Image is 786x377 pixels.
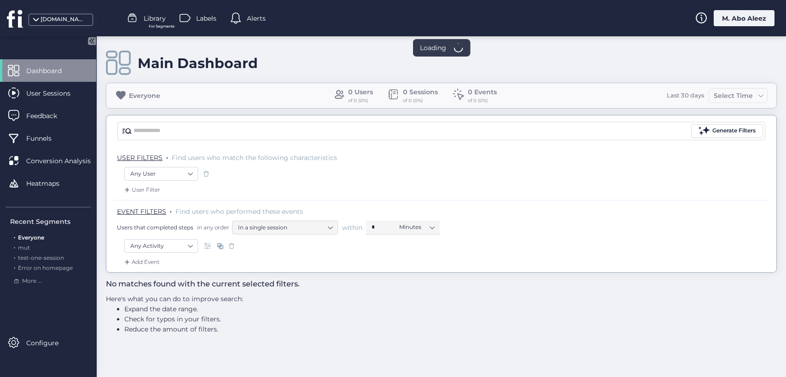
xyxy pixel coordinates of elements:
nz-select-item: Any Activity [130,239,192,253]
span: Labels [196,13,216,23]
div: [DOMAIN_NAME] [41,15,87,24]
span: within [342,223,362,232]
span: Library [144,13,166,23]
li: Check for typos in your filters. [124,314,488,324]
span: Find users who performed these events [175,207,303,216]
span: Users that completed steps [117,223,193,231]
span: . [14,263,15,271]
span: Dashboard [26,66,76,76]
span: Loading [420,43,446,53]
div: Add Event [122,257,160,267]
span: USER FILTERS [117,154,163,162]
span: Everyone [18,234,44,241]
span: mut [18,244,30,251]
span: Error on homepage [18,264,73,271]
div: M. Abo Aleez [714,10,774,26]
div: Recent Segments [10,217,91,227]
span: Find users who match the following characteristics [172,154,337,162]
nz-select-item: Any User [130,167,192,181]
span: . [14,252,15,261]
span: For Segments [149,23,175,29]
span: EVENT FILTERS [117,207,166,216]
span: . [14,232,15,241]
span: Heatmaps [26,178,73,188]
div: Here's what you can do to improve search: [106,294,488,334]
span: test-one-session [18,254,64,261]
nz-select-item: In a single session [238,221,332,234]
span: . [170,206,172,215]
span: in any order [195,223,229,231]
h3: No matches found with the current selected filters. [106,278,488,290]
span: Funnels [26,133,65,143]
span: . [14,242,15,251]
span: More ... [22,277,42,286]
span: Alerts [247,13,266,23]
li: Reduce the amount of filters. [124,324,488,334]
div: User Filter [122,185,160,194]
span: Configure [26,338,72,348]
div: Main Dashboard [138,55,258,72]
div: Generate Filters [712,126,756,135]
li: Expand the date range. [124,304,488,314]
span: . [166,152,168,161]
span: Feedback [26,111,71,121]
button: Generate Filters [691,124,763,138]
nz-select-item: Minutes [399,220,434,234]
span: Conversion Analysis [26,156,105,166]
span: User Sessions [26,88,84,98]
